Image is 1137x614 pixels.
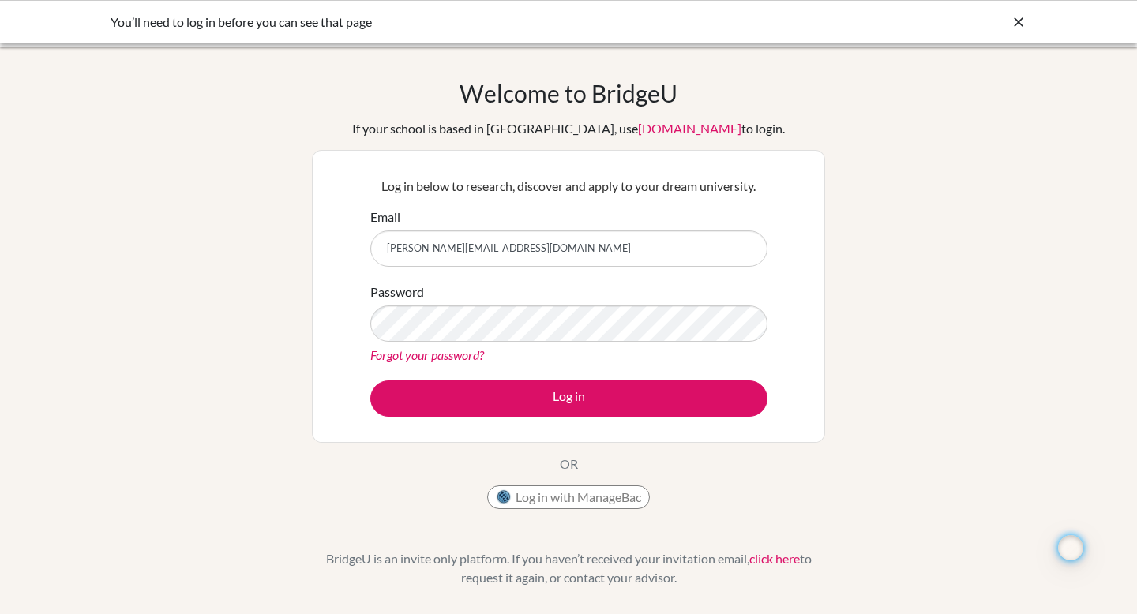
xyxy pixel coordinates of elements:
[370,208,400,227] label: Email
[460,79,677,107] h1: Welcome to BridgeU
[560,455,578,474] p: OR
[638,121,741,136] a: [DOMAIN_NAME]
[312,549,825,587] p: BridgeU is an invite only platform. If you haven’t received your invitation email, to request it ...
[370,177,767,196] p: Log in below to research, discover and apply to your dream university.
[370,347,484,362] a: Forgot your password?
[487,485,650,509] button: Log in with ManageBac
[352,119,785,138] div: If your school is based in [GEOGRAPHIC_DATA], use to login.
[370,380,767,417] button: Log in
[111,13,790,32] div: You’ll need to log in before you can see that page
[749,551,800,566] a: click here
[370,283,424,301] label: Password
